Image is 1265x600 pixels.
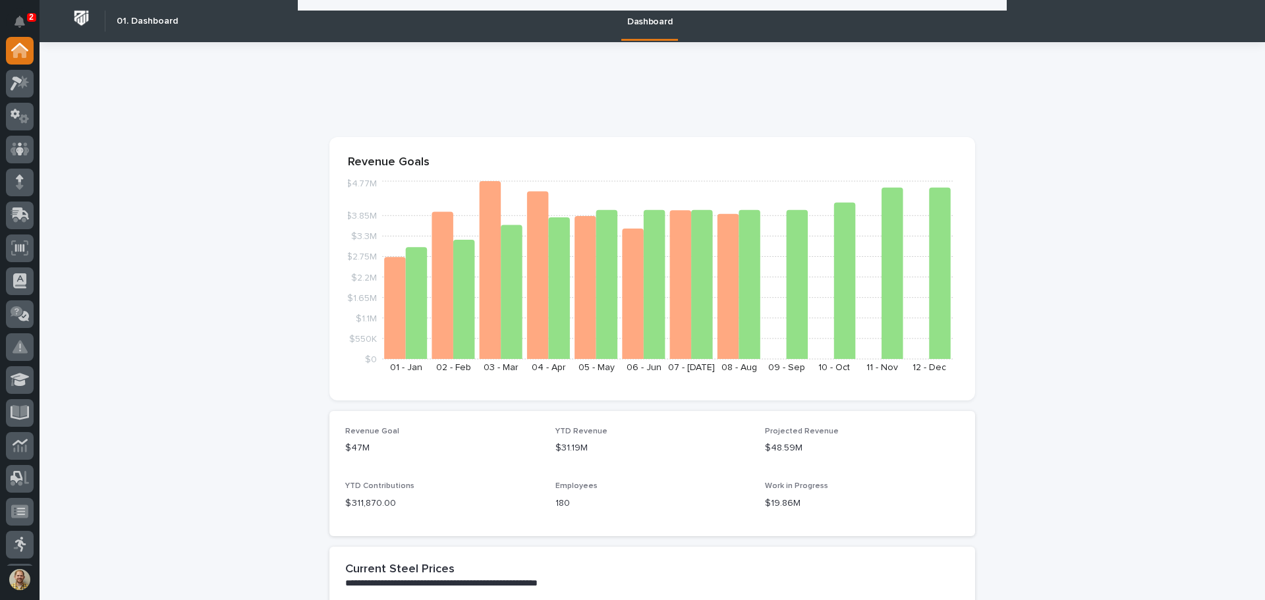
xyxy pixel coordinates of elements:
[348,155,957,170] p: Revenue Goals
[555,482,598,490] span: Employees
[768,363,805,372] text: 09 - Sep
[365,355,377,364] tspan: $0
[765,427,839,435] span: Projected Revenue
[345,482,414,490] span: YTD Contributions
[345,441,540,455] p: $47M
[627,363,661,372] text: 06 - Jun
[356,314,377,323] tspan: $1.1M
[555,427,607,435] span: YTD Revenue
[555,497,750,510] p: 180
[69,6,94,30] img: Workspace Logo
[484,363,519,372] text: 03 - Mar
[818,363,850,372] text: 10 - Oct
[349,334,377,343] tspan: $550K
[351,273,377,282] tspan: $2.2M
[345,427,399,435] span: Revenue Goal
[913,363,946,372] text: 12 - Dec
[532,363,566,372] text: 04 - Apr
[436,363,471,372] text: 02 - Feb
[117,16,178,27] h2: 01. Dashboard
[351,232,377,241] tspan: $3.3M
[765,441,959,455] p: $48.59M
[555,441,750,455] p: $31.19M
[345,562,455,577] h2: Current Steel Prices
[6,8,34,36] button: Notifications
[6,566,34,593] button: users-avatar
[347,293,377,302] tspan: $1.65M
[346,211,377,221] tspan: $3.85M
[866,363,898,372] text: 11 - Nov
[668,363,715,372] text: 07 - [DATE]
[578,363,615,372] text: 05 - May
[29,13,34,22] p: 2
[721,363,757,372] text: 08 - Aug
[345,497,540,510] p: $ 311,870.00
[390,363,422,372] text: 01 - Jan
[765,497,959,510] p: $19.86M
[347,252,377,261] tspan: $2.75M
[16,16,34,37] div: Notifications2
[765,482,828,490] span: Work in Progress
[346,179,377,188] tspan: $4.77M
